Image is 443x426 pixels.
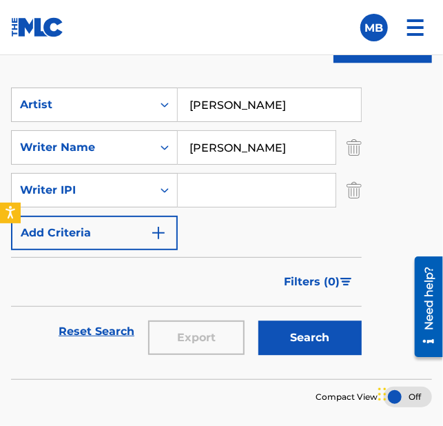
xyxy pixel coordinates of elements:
img: Delete Criterion [347,130,362,165]
span: Compact View [316,391,378,403]
img: menu [399,11,432,44]
button: Filters (0) [276,265,362,299]
div: User Menu [360,14,388,41]
div: Drag [378,374,387,415]
div: Writer IPI [20,182,144,199]
a: Reset Search [52,316,141,347]
iframe: Resource Center [404,252,443,363]
span: Filters ( 0 ) [284,274,340,290]
img: 9d2ae6d4665cec9f34b9.svg [150,225,167,241]
iframe: Chat Widget [374,360,443,426]
img: Delete Criterion [347,173,362,207]
div: Artist [20,97,144,113]
img: filter [340,278,352,286]
form: Search Form [11,88,362,368]
div: Writer Name [20,139,144,156]
button: Search [258,321,362,355]
img: MLC Logo [11,17,64,37]
button: Add Criteria [11,216,178,250]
